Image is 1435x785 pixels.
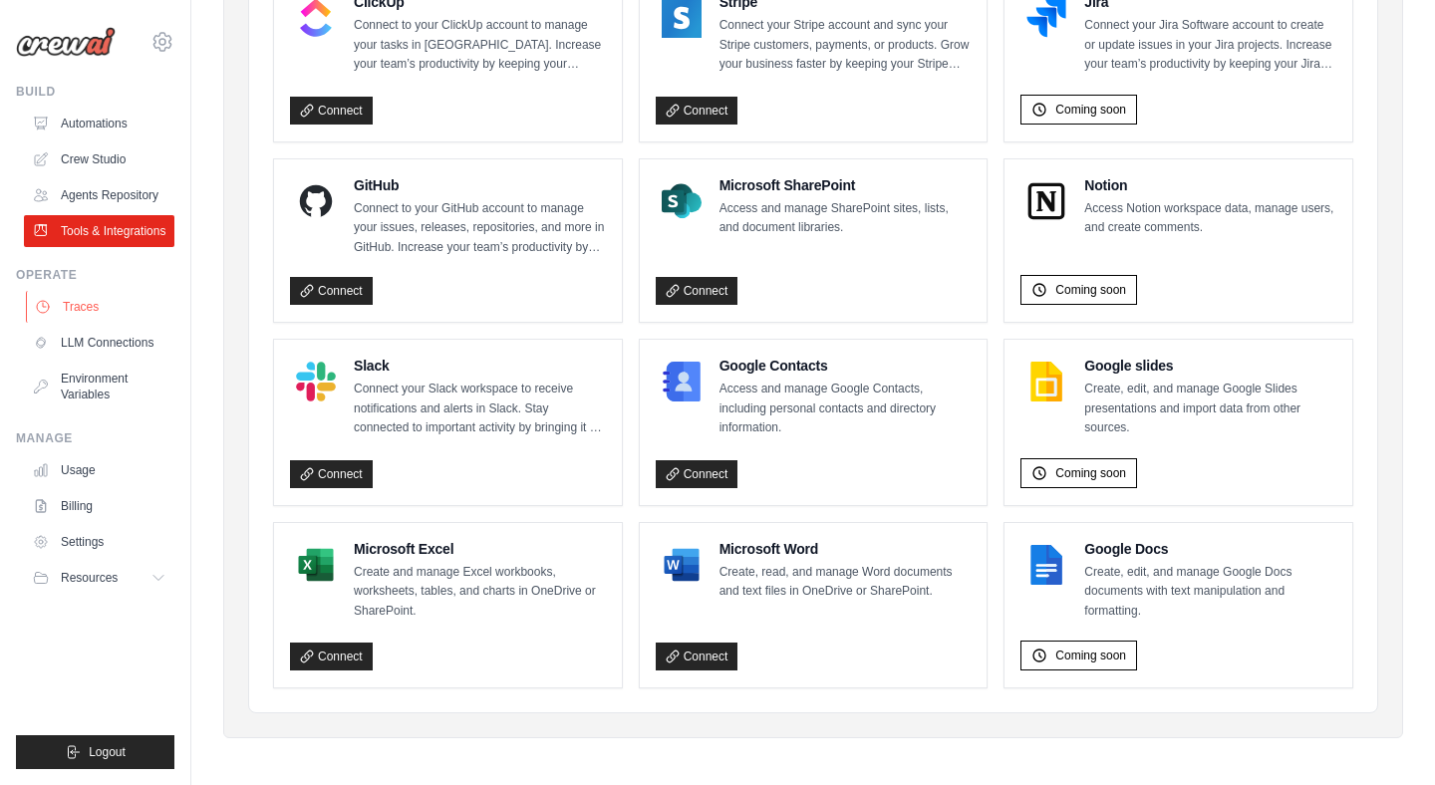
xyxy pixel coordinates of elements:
p: Connect to your ClickUp account to manage your tasks in [GEOGRAPHIC_DATA]. Increase your team’s p... [354,16,606,75]
button: Resources [24,562,174,594]
p: Connect your Jira Software account to create or update issues in your Jira projects. Increase you... [1084,16,1336,75]
p: Create, edit, and manage Google Slides presentations and import data from other sources. [1084,380,1336,438]
a: Traces [26,291,176,323]
a: Connect [656,277,738,305]
a: Agents Repository [24,179,174,211]
button: Logout [16,735,174,769]
img: Microsoft Excel Logo [296,545,336,585]
p: Connect your Slack workspace to receive notifications and alerts in Slack. Stay connected to impo... [354,380,606,438]
a: Connect [290,97,373,125]
h4: Microsoft Word [719,539,972,559]
p: Connect to your GitHub account to manage your issues, releases, repositories, and more in GitHub.... [354,199,606,258]
h4: Notion [1084,175,1336,195]
div: Operate [16,267,174,283]
a: Tools & Integrations [24,215,174,247]
h4: Microsoft SharePoint [719,175,972,195]
p: Connect your Stripe account and sync your Stripe customers, payments, or products. Grow your busi... [719,16,972,75]
img: Slack Logo [296,362,336,401]
a: Automations [24,108,174,139]
a: Usage [24,454,174,486]
a: Billing [24,490,174,522]
a: Connect [290,643,373,670]
p: Create and manage Excel workbooks, worksheets, tables, and charts in OneDrive or SharePoint. [354,563,606,622]
span: Coming soon [1055,648,1126,663]
img: GitHub Logo [296,181,336,221]
span: Coming soon [1055,465,1126,481]
p: Access and manage Google Contacts, including personal contacts and directory information. [719,380,972,438]
p: Create, read, and manage Word documents and text files in OneDrive or SharePoint. [719,563,972,602]
a: LLM Connections [24,327,174,359]
span: Resources [61,570,118,586]
a: Environment Variables [24,363,174,410]
a: Settings [24,526,174,558]
h4: Google slides [1084,356,1336,376]
img: Microsoft Word Logo [662,545,702,585]
h4: Google Contacts [719,356,972,376]
a: Crew Studio [24,143,174,175]
img: Microsoft SharePoint Logo [662,181,702,221]
img: Google Contacts Logo [662,362,702,401]
div: Build [16,84,174,100]
span: Logout [89,744,126,760]
h4: Google Docs [1084,539,1336,559]
img: Notion Logo [1026,181,1066,221]
a: Connect [290,460,373,488]
span: Coming soon [1055,282,1126,298]
p: Create, edit, and manage Google Docs documents with text manipulation and formatting. [1084,563,1336,622]
div: Manage [16,430,174,446]
img: Google Docs Logo [1026,545,1066,585]
p: Access and manage SharePoint sites, lists, and document libraries. [719,199,972,238]
h4: GitHub [354,175,606,195]
h4: Microsoft Excel [354,539,606,559]
span: Coming soon [1055,102,1126,118]
img: Google slides Logo [1026,362,1066,401]
h4: Slack [354,356,606,376]
a: Connect [290,277,373,305]
img: Logo [16,27,116,57]
a: Connect [656,460,738,488]
a: Connect [656,643,738,670]
p: Access Notion workspace data, manage users, and create comments. [1084,199,1336,238]
a: Connect [656,97,738,125]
